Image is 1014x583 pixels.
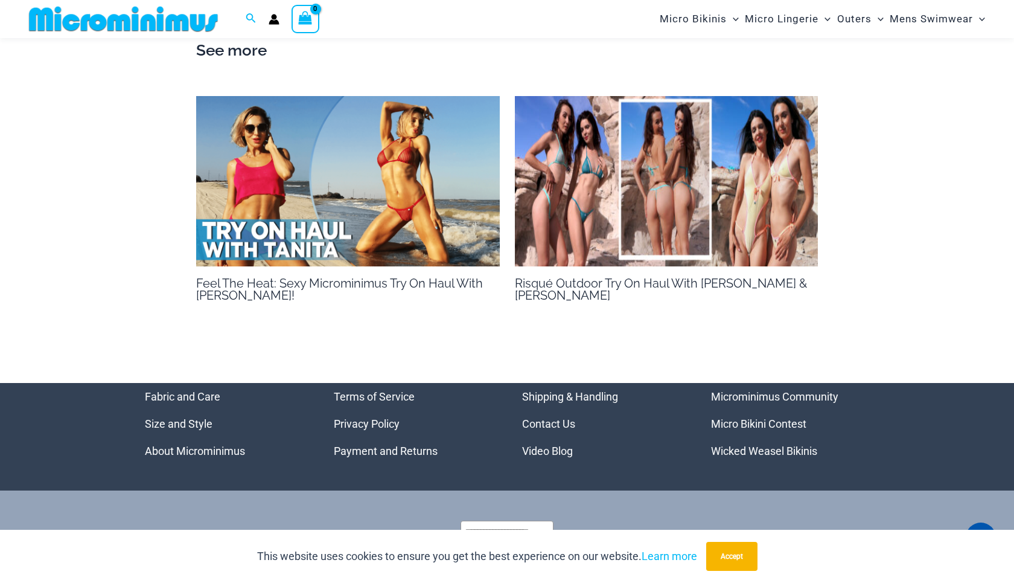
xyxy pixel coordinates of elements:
[655,2,990,36] nav: Site Navigation
[818,4,831,34] span: Menu Toggle
[145,383,304,465] nav: Menu
[742,4,834,34] a: Micro LingerieMenu ToggleMenu Toggle
[145,417,212,430] a: Size and Style
[522,390,618,403] a: Shipping & Handling
[522,383,681,465] nav: Menu
[887,4,988,34] a: Mens SwimwearMenu ToggleMenu Toggle
[834,4,887,34] a: OutersMenu ToggleMenu Toggle
[745,4,818,34] span: Micro Lingerie
[334,390,415,403] a: Terms of Service
[257,547,697,565] p: This website uses cookies to ensure you get the best experience on our website.
[334,383,493,465] nav: Menu
[334,383,493,465] aside: Footer Widget 2
[711,390,838,403] a: Microminimus Community
[711,383,870,465] aside: Footer Widget 4
[515,276,807,303] a: Risqué Outdoor Try On Haul With [PERSON_NAME] & [PERSON_NAME]
[196,38,818,63] h2: See more
[292,5,319,33] a: View Shopping Cart, empty
[706,542,757,571] button: Accept
[711,383,870,465] nav: Menu
[711,417,806,430] a: Micro Bikini Contest
[522,383,681,465] aside: Footer Widget 3
[890,4,973,34] span: Mens Swimwear
[145,383,304,465] aside: Footer Widget 1
[145,445,245,457] a: About Microminimus
[24,5,223,33] img: MM SHOP LOGO FLAT
[334,445,438,457] a: Payment and Returns
[727,4,739,34] span: Menu Toggle
[196,276,483,303] a: Feel The Heat: Sexy Microminimus Try On Haul With [PERSON_NAME]!
[711,445,817,457] a: Wicked Weasel Bikinis
[515,96,818,267] img: TOH Kristy Zoe 01
[657,4,742,34] a: Micro BikinisMenu ToggleMenu Toggle
[837,4,872,34] span: Outers
[522,445,573,457] a: Video Blog
[642,550,697,562] a: Learn more
[973,4,985,34] span: Menu Toggle
[196,96,500,267] img: TANITA v1 YT BLOG Thumbnail
[269,14,279,25] a: Account icon link
[660,4,727,34] span: Micro Bikinis
[872,4,884,34] span: Menu Toggle
[522,417,575,430] a: Contact Us
[334,417,400,430] a: Privacy Policy
[145,390,220,403] a: Fabric and Care
[246,11,257,27] a: Search icon link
